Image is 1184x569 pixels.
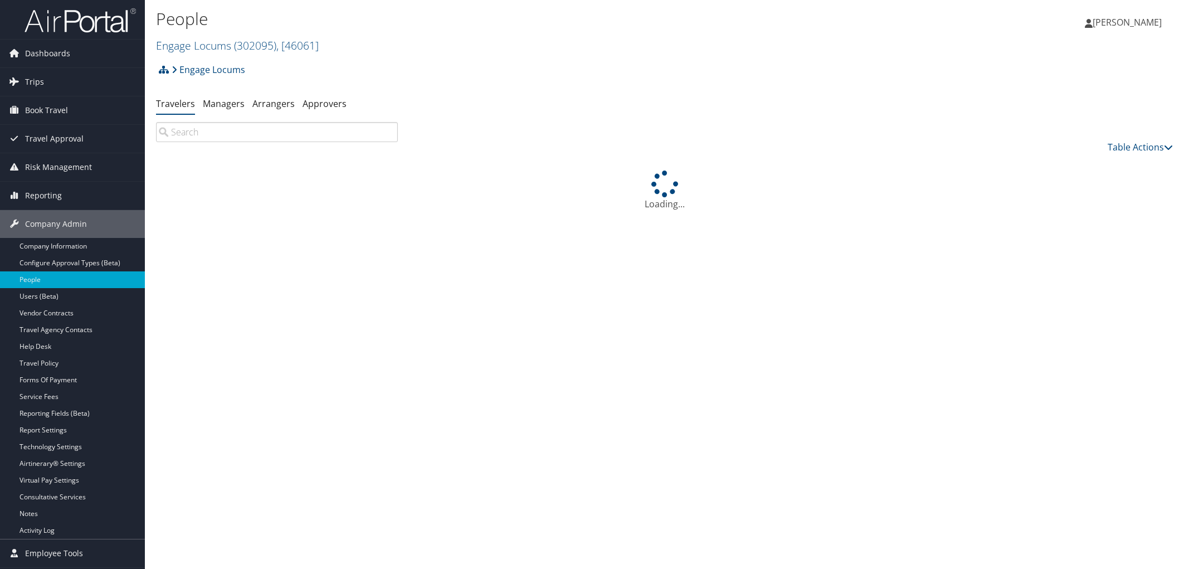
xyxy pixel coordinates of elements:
span: Book Travel [25,96,68,124]
span: [PERSON_NAME] [1093,16,1162,28]
span: Travel Approval [25,125,84,153]
span: Reporting [25,182,62,210]
a: Engage Locums [156,38,319,53]
span: , [ 46061 ] [276,38,319,53]
a: Approvers [303,98,347,110]
a: Managers [203,98,245,110]
img: airportal-logo.png [25,7,136,33]
span: Risk Management [25,153,92,181]
a: Arrangers [252,98,295,110]
span: Employee Tools [25,539,83,567]
input: Search [156,122,398,142]
a: [PERSON_NAME] [1085,6,1173,39]
a: Table Actions [1108,141,1173,153]
span: Company Admin [25,210,87,238]
span: ( 302095 ) [234,38,276,53]
a: Engage Locums [172,59,245,81]
span: Dashboards [25,40,70,67]
div: Loading... [156,171,1173,211]
h1: People [156,7,834,31]
a: Travelers [156,98,195,110]
span: Trips [25,68,44,96]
